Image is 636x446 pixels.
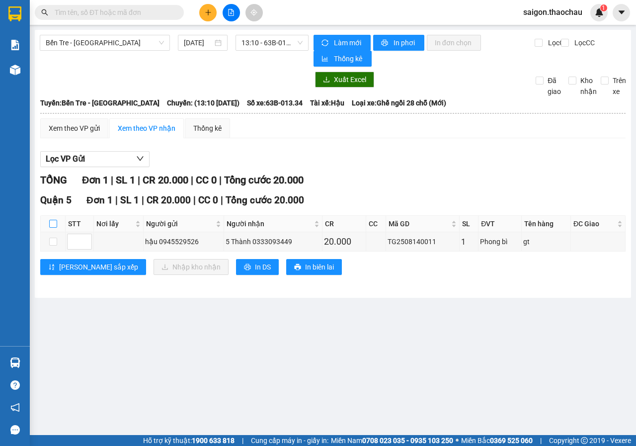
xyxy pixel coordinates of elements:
span: CR 20.000 [143,174,188,186]
span: [PERSON_NAME] sắp xếp [59,262,138,272]
sup: 1 [600,4,607,11]
span: hậu [4,22,18,31]
span: Số xe: 63B-013.34 [247,97,303,108]
span: Loại xe: Ghế ngồi 28 chỗ (Mới) [352,97,446,108]
span: Làm mới [334,37,363,48]
span: 0397011339 [4,33,49,42]
span: SL 1 [116,174,135,186]
span: | [142,194,144,206]
button: bar-chartThống kê [314,51,372,67]
span: Lọc CR [544,37,570,48]
span: Lọc VP Gửi [46,153,85,165]
span: 13:10 - 63B-013.34 [241,35,302,50]
div: Phong bì [480,236,520,247]
span: SL: [131,69,142,79]
span: Mã GD [389,218,449,229]
span: search [41,9,48,16]
div: 5 Thành 0333093449 [226,236,320,247]
span: download [323,76,330,84]
span: Cung cấp máy in - giấy in: [251,435,328,446]
span: Xuất Excel [334,74,366,85]
span: down [136,155,144,163]
span: | [193,194,196,206]
span: ĐC Giao [573,218,615,229]
img: warehouse-icon [10,65,20,75]
span: Người nhận [227,218,312,229]
span: caret-down [617,8,626,17]
strong: 0369 525 060 [490,437,533,445]
span: bar-chart [321,55,330,63]
span: sync [321,39,330,47]
span: 30.000 [89,52,113,62]
span: printer [244,264,251,271]
span: In phơi [394,37,416,48]
input: 14/08/2025 [184,37,213,48]
button: plus [199,4,217,21]
span: 1 - Thùng vừa (vlnk) [4,69,75,79]
p: Nhận: [77,11,148,20]
span: ⚪️ [456,439,459,443]
button: file-add [223,4,240,21]
button: In đơn chọn [427,35,481,51]
button: caret-down [613,4,630,21]
button: downloadXuất Excel [315,72,374,88]
span: Tổng cước 20.000 [224,174,304,186]
span: 1 [142,68,148,79]
span: message [10,425,20,435]
strong: 0708 023 035 - 0935 103 250 [362,437,453,445]
button: Lọc VP Gửi [40,151,150,167]
span: In DS [255,262,271,272]
span: Tổng cước 20.000 [226,194,304,206]
span: Kho nhận [576,75,601,97]
span: Bến Tre [98,11,126,20]
span: aim [250,9,257,16]
div: TG2508140011 [388,236,458,247]
img: icon-new-feature [595,8,604,17]
span: SL 1 [120,194,139,206]
td: CC: [76,50,148,64]
div: 20.000 [324,235,364,249]
img: logo-vxr [8,6,21,21]
p: Gửi từ: [4,11,76,20]
th: CC [366,216,387,232]
strong: 1900 633 818 [192,437,235,445]
span: CR 20.000 [147,194,191,206]
span: copyright [581,437,588,444]
div: 1 [461,236,477,248]
span: | [219,174,222,186]
span: | [191,174,193,186]
span: printer [294,264,301,271]
span: | [221,194,223,206]
b: Tuyến: Bến Tre - [GEOGRAPHIC_DATA] [40,99,159,107]
span: In biên lai [305,262,334,272]
span: Chuyến: (13:10 [DATE]) [167,97,239,108]
span: saigon.thaochau [515,6,590,18]
span: printer [381,39,390,47]
button: sort-ascending[PERSON_NAME] sắp xếp [40,259,146,275]
th: STT [66,216,94,232]
span: Thống kê [334,53,364,64]
img: warehouse-icon [10,357,20,368]
div: Thống kê [193,123,222,134]
button: printerIn DS [236,259,279,275]
div: Xem theo VP nhận [118,123,175,134]
button: aim [245,4,263,21]
div: hậu 0945529526 [145,236,222,247]
span: CC 0 [196,174,217,186]
span: 1 [602,4,605,11]
span: | [540,435,542,446]
span: notification [10,403,20,412]
span: question-circle [10,380,20,390]
span: file-add [228,9,235,16]
span: Bến Tre - Sài Gòn [46,35,164,50]
span: Hỗ trợ kỹ thuật: [143,435,235,446]
span: | [115,194,118,206]
span: TỔNG [40,174,67,186]
span: Đơn 1 [86,194,113,206]
span: Đã giao [544,75,565,97]
td: CR: [3,50,77,64]
th: CR [322,216,366,232]
span: Đơn 1 [82,174,108,186]
span: | [111,174,113,186]
span: Người gửi [146,218,214,229]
